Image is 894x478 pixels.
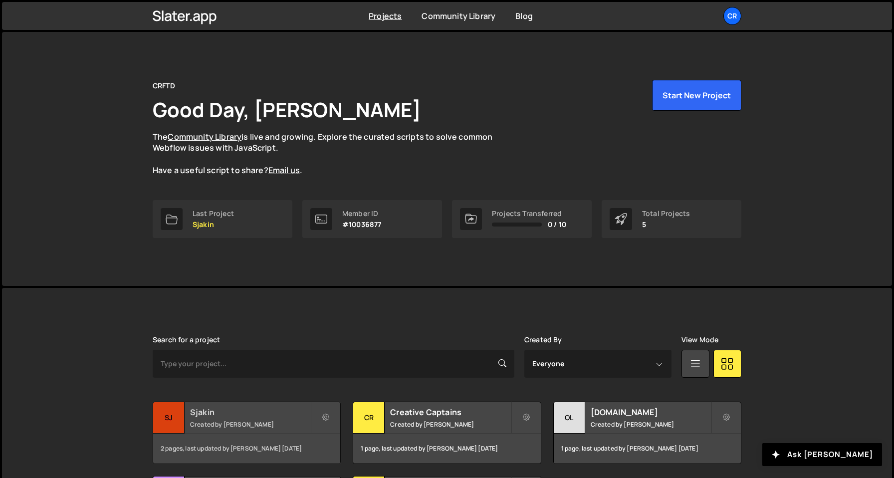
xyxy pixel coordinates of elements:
[353,434,540,464] div: 1 page, last updated by [PERSON_NAME] [DATE]
[193,210,234,218] div: Last Project
[153,96,421,123] h1: Good Day, [PERSON_NAME]
[553,402,741,464] a: ol [DOMAIN_NAME] Created by [PERSON_NAME] 1 page, last updated by [PERSON_NAME] [DATE]
[342,210,381,218] div: Member ID
[168,131,241,142] a: Community Library
[268,165,300,176] a: Email us
[153,350,514,378] input: Type your project...
[153,402,341,464] a: Sj Sjakin Created by [PERSON_NAME] 2 pages, last updated by [PERSON_NAME] [DATE]
[548,221,566,229] span: 0 / 10
[554,402,585,434] div: ol
[422,10,495,21] a: Community Library
[190,420,310,429] small: Created by [PERSON_NAME]
[524,336,562,344] label: Created By
[153,434,340,464] div: 2 pages, last updated by [PERSON_NAME] [DATE]
[353,402,385,434] div: Cr
[591,407,711,418] h2: [DOMAIN_NAME]
[591,420,711,429] small: Created by [PERSON_NAME]
[723,7,741,25] a: CR
[642,221,690,229] p: 5
[762,443,882,466] button: Ask [PERSON_NAME]
[492,210,566,218] div: Projects Transferred
[153,336,220,344] label: Search for a project
[390,420,510,429] small: Created by [PERSON_NAME]
[554,434,741,464] div: 1 page, last updated by [PERSON_NAME] [DATE]
[652,80,741,111] button: Start New Project
[342,221,381,229] p: #10036877
[353,402,541,464] a: Cr Creative Captains Created by [PERSON_NAME] 1 page, last updated by [PERSON_NAME] [DATE]
[153,131,512,176] p: The is live and growing. Explore the curated scripts to solve common Webflow issues with JavaScri...
[153,80,175,92] div: CRFTD
[153,402,185,434] div: Sj
[190,407,310,418] h2: Sjakin
[390,407,510,418] h2: Creative Captains
[515,10,533,21] a: Blog
[153,200,292,238] a: Last Project Sjakin
[681,336,718,344] label: View Mode
[369,10,402,21] a: Projects
[193,221,234,229] p: Sjakin
[642,210,690,218] div: Total Projects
